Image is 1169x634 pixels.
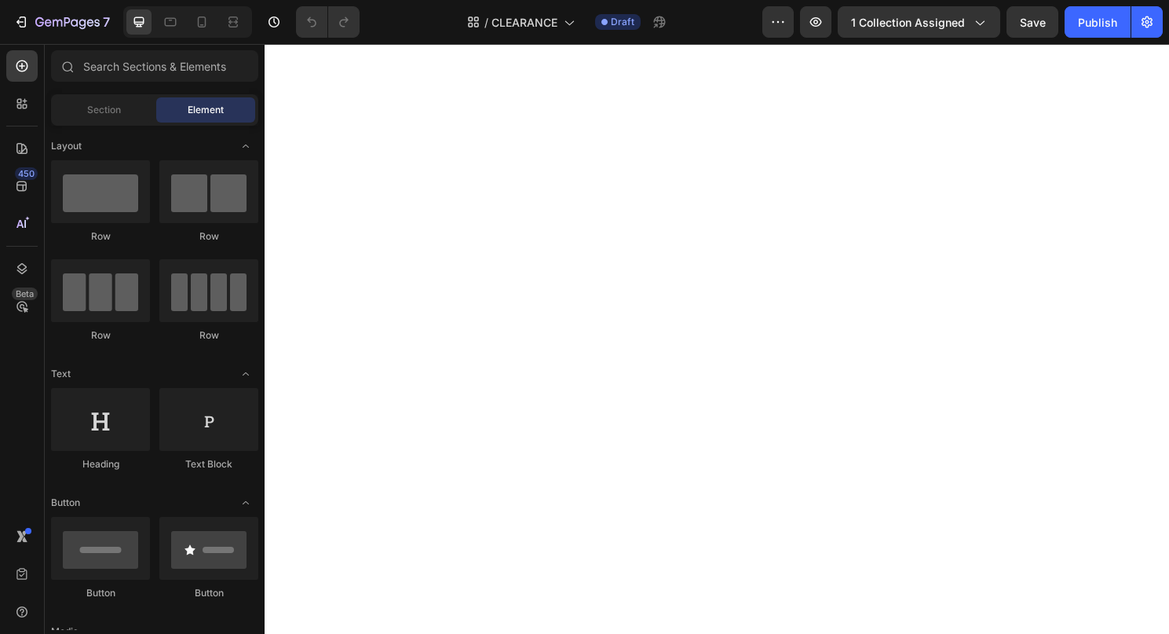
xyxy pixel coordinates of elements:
[491,14,557,31] span: CLEARANCE
[1078,14,1117,31] div: Publish
[159,328,258,343] div: Row
[296,6,360,38] div: Undo/Redo
[233,490,258,515] span: Toggle open
[12,288,38,300] div: Beta
[1020,16,1046,29] span: Save
[51,496,80,510] span: Button
[159,457,258,471] div: Text Block
[611,15,634,29] span: Draft
[233,134,258,159] span: Toggle open
[851,14,965,31] span: 1 collection assigned
[265,44,1169,634] iframe: Design area
[51,586,150,600] div: Button
[51,367,71,381] span: Text
[159,229,258,244] div: Row
[51,50,258,82] input: Search Sections & Elements
[51,139,82,153] span: Layout
[1065,6,1131,38] button: Publish
[51,229,150,244] div: Row
[1006,6,1058,38] button: Save
[6,6,117,38] button: 7
[103,13,110,31] p: 7
[188,103,224,117] span: Element
[838,6,1000,38] button: 1 collection assigned
[51,328,150,343] div: Row
[233,361,258,387] span: Toggle open
[87,103,121,117] span: Section
[159,586,258,600] div: Button
[484,14,488,31] span: /
[15,167,38,180] div: 450
[51,457,150,471] div: Heading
